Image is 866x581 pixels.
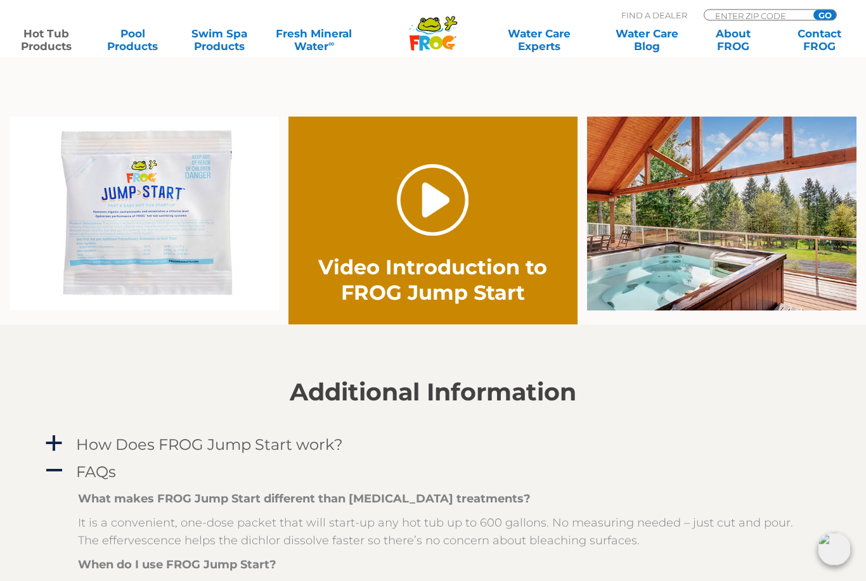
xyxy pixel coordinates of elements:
[318,255,548,306] h2: Video Introduction to FROG Jump Start
[78,558,276,572] strong: When do I use FROG Jump Start?
[484,27,593,53] a: Water CareExperts
[328,39,334,48] sup: ∞
[13,27,80,53] a: Hot TubProducts
[44,462,63,481] span: A
[44,435,63,454] span: a
[186,27,253,53] a: Swim SpaProducts
[10,117,279,312] img: jump start package
[78,514,807,550] p: It is a convenient, one-dose packet that will start-up any hot tub up to 600 gallons. No measurin...
[621,10,687,21] p: Find A Dealer
[43,433,823,457] a: a How Does FROG Jump Start work?
[99,27,166,53] a: PoolProducts
[43,379,823,407] h2: Additional Information
[76,464,116,481] h4: FAQs
[700,27,767,53] a: AboutFROG
[397,165,469,236] a: Play Video
[714,10,799,21] input: Zip Code Form
[76,437,343,454] h4: How Does FROG Jump Start work?
[613,27,680,53] a: Water CareBlog
[272,27,356,53] a: Fresh MineralWater∞
[786,27,853,53] a: ContactFROG
[818,533,851,566] img: openIcon
[813,10,836,20] input: GO
[43,461,823,484] a: A FAQs
[587,117,856,312] img: serene-landscape
[78,492,531,506] strong: What makes FROG Jump Start different than [MEDICAL_DATA] treatments?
